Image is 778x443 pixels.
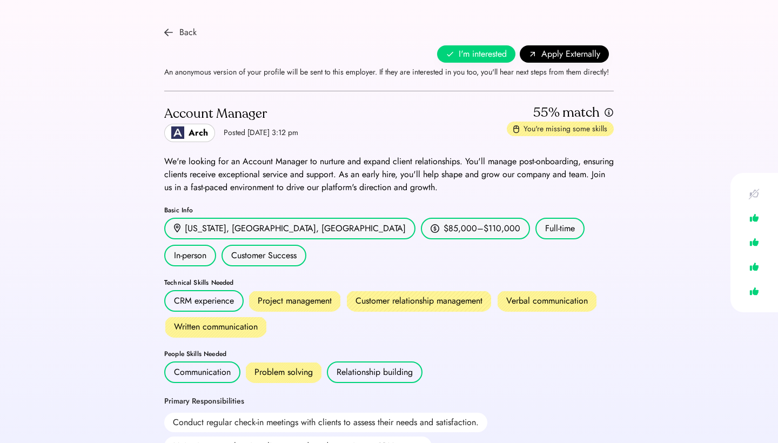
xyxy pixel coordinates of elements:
[174,224,180,233] img: location.svg
[171,126,184,139] img: Logo_Blue_1.png
[164,396,244,407] div: Primary Responsibilities
[535,218,585,239] div: Full-time
[444,222,520,235] div: $85,000–$110,000
[747,234,762,250] img: like.svg
[164,245,216,266] div: In-person
[747,259,762,274] img: like.svg
[174,320,258,333] div: Written communication
[747,186,762,202] img: like-crossed-out.svg
[222,245,306,266] div: Customer Success
[533,104,600,122] div: 55% match
[459,48,507,61] span: I'm interested
[437,45,515,63] button: I'm interested
[164,279,614,286] div: Technical Skills Needed
[431,224,439,233] img: money.svg
[541,48,600,61] span: Apply Externally
[356,294,482,307] div: Customer relationship management
[174,366,231,379] div: Communication
[524,124,607,135] div: You're missing some skills
[164,28,173,37] img: arrow-back.svg
[258,294,332,307] div: Project management
[164,155,614,194] div: We're looking for an Account Manager to nurture and expand client relationships. You'll manage po...
[164,351,614,357] div: People Skills Needed
[224,127,298,138] div: Posted [DATE] 3:12 pm
[164,63,609,78] div: An anonymous version of your profile will be sent to this employer. If they are interested in you...
[337,366,413,379] div: Relationship building
[164,207,614,213] div: Basic Info
[604,108,614,118] img: info.svg
[506,294,588,307] div: Verbal communication
[185,222,406,235] div: [US_STATE], [GEOGRAPHIC_DATA], [GEOGRAPHIC_DATA]
[179,26,197,39] div: Back
[747,284,762,299] img: like.svg
[254,366,313,379] div: Problem solving
[189,126,208,139] div: Arch
[164,413,487,432] div: Conduct regular check-in meetings with clients to assess their needs and satisfaction.
[513,125,519,133] img: missing-skills.svg
[174,294,234,307] div: CRM experience
[520,45,609,63] button: Apply Externally
[747,210,762,226] img: like.svg
[164,105,298,123] div: Account Manager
